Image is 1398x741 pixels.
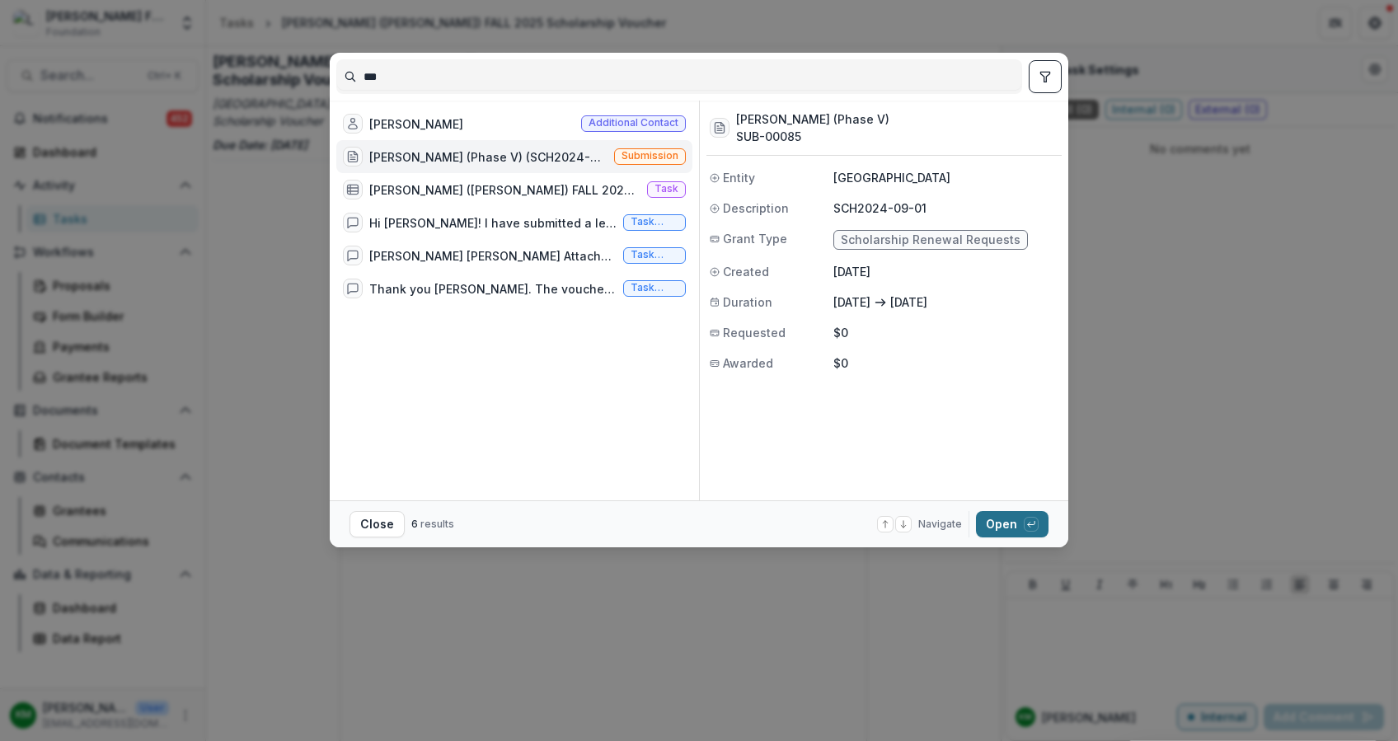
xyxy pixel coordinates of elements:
[411,518,418,530] span: 6
[976,511,1048,537] button: Open
[890,293,927,311] p: [DATE]
[654,183,678,195] span: Task
[369,214,617,232] div: Hi [PERSON_NAME]! I have submitted a letter detailing [PERSON_NAME]'s current Financial Aid award...
[631,249,678,260] span: Task comment
[420,518,454,530] span: results
[349,511,405,537] button: Close
[841,233,1020,247] span: Scholarship Renewal Requests
[631,282,678,293] span: Task comment
[723,354,773,372] span: Awarded
[723,324,786,341] span: Requested
[723,199,789,217] span: Description
[723,230,787,247] span: Grant Type
[631,216,678,227] span: Task comment
[622,150,678,162] span: Submission
[369,115,463,133] div: [PERSON_NAME]
[833,354,1058,372] p: $0
[833,169,1058,186] p: [GEOGRAPHIC_DATA]
[736,128,889,145] h3: SUB-00085
[589,117,678,129] span: Additional contact
[369,181,640,199] div: [PERSON_NAME] ([PERSON_NAME]) FALL 2025 Scholarship Voucher
[833,199,1058,217] p: SCH2024-09-01
[833,293,870,311] p: [DATE]
[369,280,617,298] div: Thank you [PERSON_NAME]. The voucher looks good to me as well. Just a few quick things before we ...
[723,169,755,186] span: Entity
[1029,60,1062,93] button: toggle filters
[918,517,962,532] span: Navigate
[723,263,769,280] span: Created
[833,263,1058,280] p: [DATE]
[833,324,1058,341] p: $0
[369,247,617,265] div: [PERSON_NAME] [PERSON_NAME] Attached please find the Fall, 2025 [PERSON_NAME]-Brother [PERSON_NAM...
[723,293,772,311] span: Duration
[736,110,889,128] h3: [PERSON_NAME] (Phase V)
[369,148,608,166] div: [PERSON_NAME] (Phase V) (SCH2024-09-01)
